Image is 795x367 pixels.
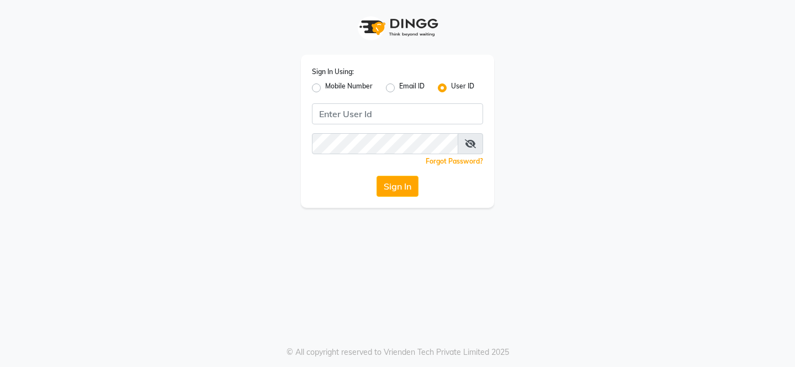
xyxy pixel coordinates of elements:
[377,176,418,197] button: Sign In
[312,133,458,154] input: Username
[426,157,483,165] a: Forgot Password?
[451,81,474,95] label: User ID
[312,103,483,124] input: Username
[312,67,354,77] label: Sign In Using:
[399,81,425,95] label: Email ID
[325,81,373,95] label: Mobile Number
[353,11,442,44] img: logo1.svg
